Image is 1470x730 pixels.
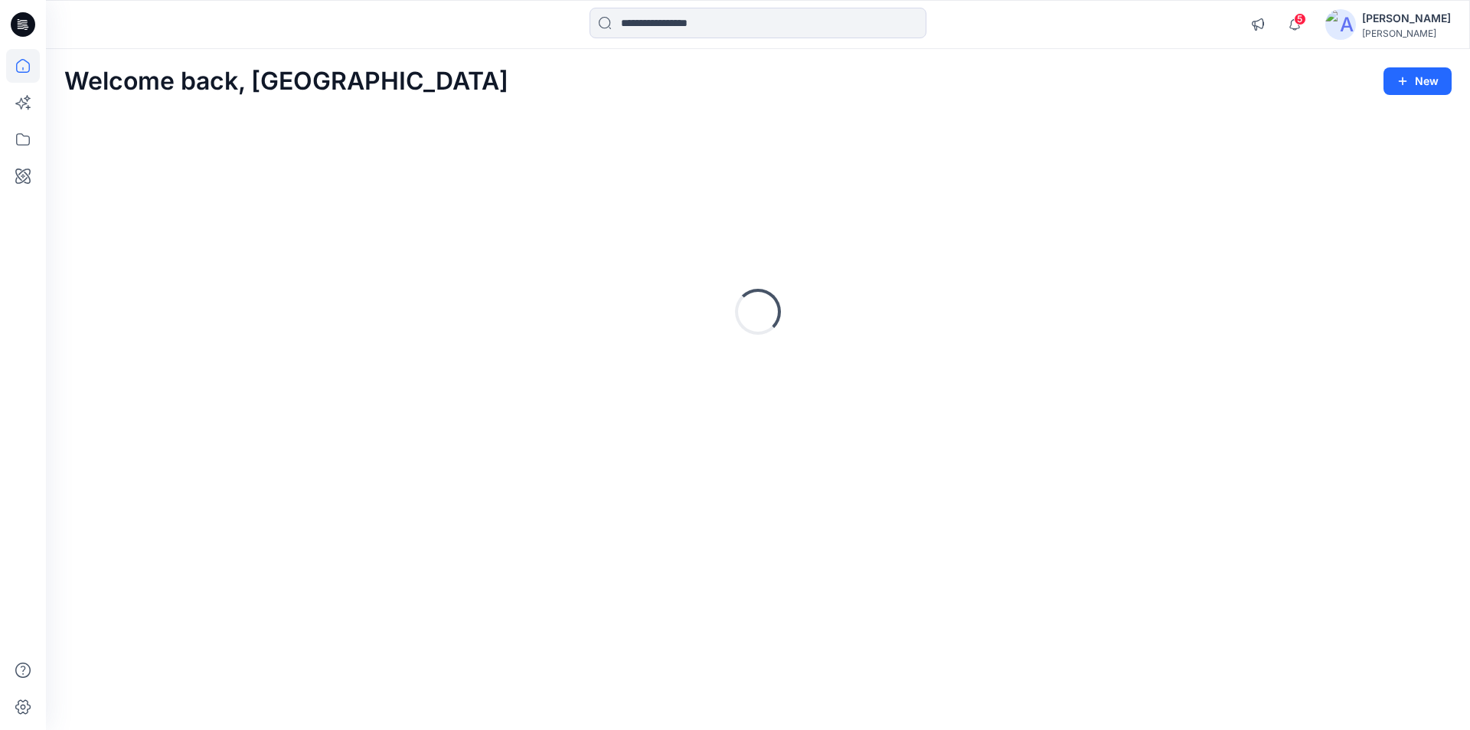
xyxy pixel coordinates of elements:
[1325,9,1356,40] img: avatar
[1362,9,1451,28] div: [PERSON_NAME]
[64,67,508,96] h2: Welcome back, [GEOGRAPHIC_DATA]
[1294,13,1306,25] span: 5
[1383,67,1452,95] button: New
[1362,28,1451,39] div: [PERSON_NAME]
